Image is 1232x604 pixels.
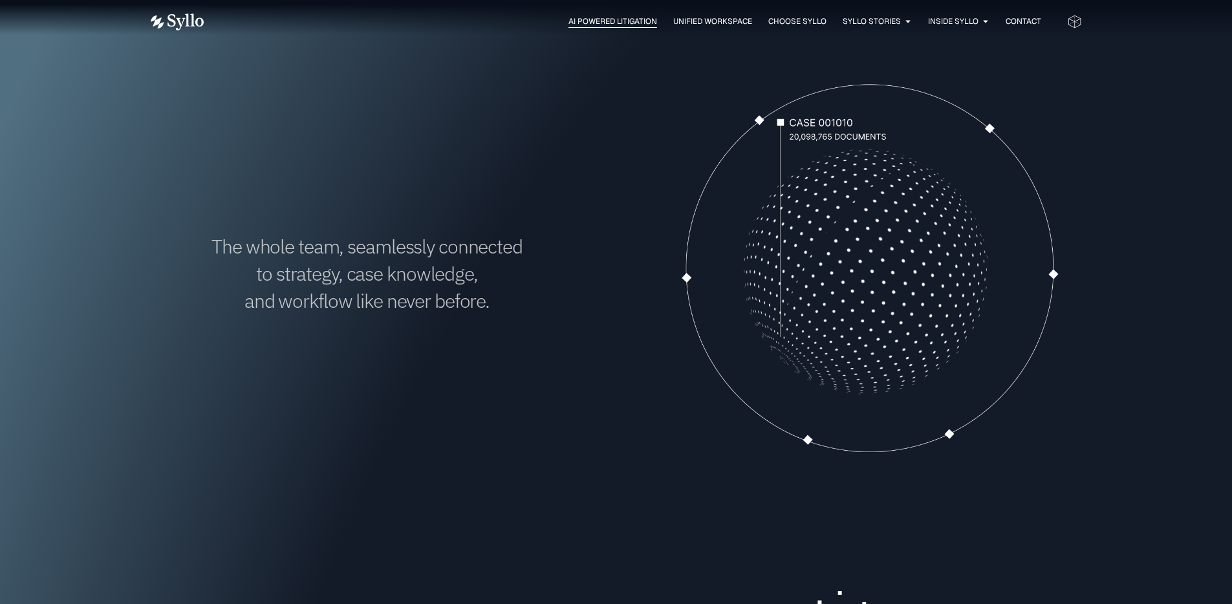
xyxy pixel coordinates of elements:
div: Menu Toggle [230,16,1041,28]
nav: Menu [230,16,1041,28]
a: AI Powered Litigation [568,16,657,27]
a: Contact [1006,16,1041,27]
h1: The whole team, seamlessly connected to strategy, case knowledge, and workflow like never before. [151,233,584,314]
img: Vector [151,14,204,30]
a: Syllo Stories [843,16,901,27]
a: Inside Syllo [928,16,978,27]
a: Unified Workspace [673,16,752,27]
a: Choose Syllo [768,16,827,27]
